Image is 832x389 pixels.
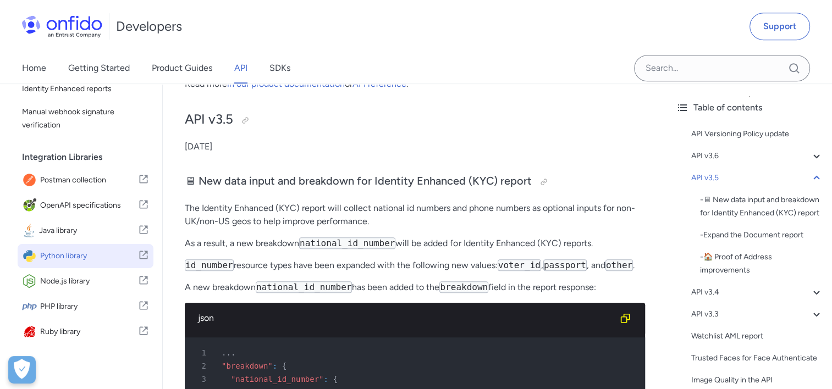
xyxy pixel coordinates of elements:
code: voter_id [498,259,541,271]
span: : [323,375,328,384]
a: API Versioning Policy update [691,127,823,141]
span: Manual webhook signature verification [22,105,149,132]
div: Cookie Preferences [8,356,36,384]
a: Image Quality in the API [691,374,823,387]
a: API v3.5 [691,171,823,185]
p: A new breakdown has been added to the field in the report response: [185,281,645,294]
span: 2 [189,359,214,373]
span: OpenAPI specifications [40,198,138,213]
a: Support [750,13,810,40]
p: resource types have been expanded with the following new values: , , and . [185,259,645,272]
h1: Developers [116,18,182,35]
div: - 🏠 Proof of Address improvements [700,251,823,277]
a: API v3.6 [691,149,823,163]
a: API reference [352,79,406,89]
img: IconRuby library [22,324,40,340]
a: API [234,53,247,84]
p: The Identity Enhanced (KYC) report will collect national id numbers and phone numbers as optional... [185,202,645,228]
span: { [333,375,337,384]
span: "national_id_number" [231,375,324,384]
img: IconNode.js library [22,274,40,289]
a: IconOpenAPI specificationsOpenAPI specifications [18,193,153,218]
img: IconJava library [22,223,39,238]
div: Table of contents [676,101,823,114]
span: "breakdown" [222,362,273,370]
img: IconPython library [22,248,40,264]
a: IconRuby libraryRuby library [18,320,153,344]
a: IconPython libraryPython library [18,244,153,268]
div: - 🖥 New data input and breakdown for Identity Enhanced (KYC) report [700,193,823,220]
a: Home [22,53,46,84]
a: Manual webhook signature verification [18,101,153,136]
h3: 🖥 New data input and breakdown for Identity Enhanced (KYC) report [185,173,645,191]
span: { [282,362,286,370]
code: national_id_number [299,237,395,249]
span: PHP library [40,299,138,314]
div: Integration Libraries [22,146,158,168]
a: in our product documentation [227,79,345,89]
a: IconNode.js libraryNode.js library [18,269,153,293]
span: ... [222,348,235,357]
a: Getting Started [68,53,130,84]
code: passport [543,259,587,271]
a: -🖥 New data input and breakdown for Identity Enhanced (KYC) report [700,193,823,220]
a: IconPHP libraryPHP library [18,294,153,319]
a: Trusted Faces for Face Authenticate [691,352,823,365]
span: Python library [40,248,138,264]
a: -Expand the Document report [700,229,823,242]
span: Ruby library [40,324,138,340]
code: other [605,259,633,271]
h2: API v3.5 [185,110,645,129]
a: -🏠 Proof of Address improvements [700,251,823,277]
code: id_number [185,259,234,271]
button: Open Preferences [8,356,36,384]
div: - Expand the Document report [700,229,823,242]
a: Product Guides [152,53,212,84]
span: : [273,362,277,370]
a: Watchlist AML report [691,330,823,343]
code: national_id_number [256,281,352,293]
a: API v3.4 [691,286,823,299]
img: IconPostman collection [22,173,40,188]
img: Onfido Logo [22,15,102,37]
img: IconOpenAPI specifications [22,198,40,213]
a: IconJava libraryJava library [18,219,153,243]
p: As a result, a new breakdown will be added for Identity Enhanced (KYC) reports. [185,237,645,250]
input: Onfido search input field [634,55,810,81]
a: API v3.3 [691,308,823,321]
a: IconPostman collectionPostman collection [18,168,153,192]
code: breakdown [439,281,488,293]
span: Node.js library [40,274,138,289]
span: 3 [189,373,214,386]
span: Postman collection [40,173,138,188]
span: 1 [189,346,214,359]
a: SDKs [269,53,290,84]
button: Copy code snippet button [614,307,636,329]
span: Java library [39,223,138,238]
div: json [198,312,614,325]
img: IconPHP library [22,299,40,314]
p: [DATE] [185,140,645,153]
